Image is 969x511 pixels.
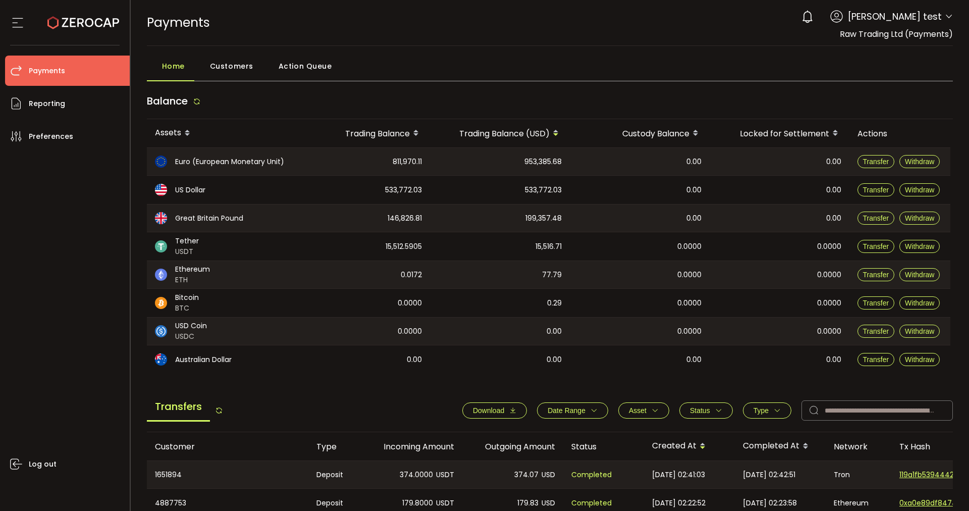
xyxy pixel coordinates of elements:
div: Completed At [735,438,826,455]
span: 0.0000 [677,297,702,309]
span: Transfer [863,299,889,307]
button: Withdraw [899,212,940,225]
span: [DATE] 02:41:03 [652,469,705,481]
span: 0.0000 [677,241,702,252]
span: Transfers [147,393,210,422]
button: Transfer [857,155,895,168]
span: USDT [436,497,454,509]
span: 0.00 [407,354,422,366]
span: 0.0000 [817,297,841,309]
span: Withdraw [905,299,934,307]
img: usd_portfolio.svg [155,184,167,196]
span: Customers [210,56,253,76]
span: 0.29 [547,297,562,309]
button: Withdraw [899,353,940,366]
span: Australian Dollar [175,354,232,365]
span: Asset [629,406,647,415]
button: Transfer [857,268,895,281]
span: Ethereum [175,264,210,275]
span: Completed [571,469,612,481]
span: 0.0000 [817,269,841,281]
span: 15,512.5905 [386,241,422,252]
div: Network [826,441,891,452]
span: Transfer [863,355,889,364]
button: Withdraw [899,325,940,338]
button: Withdraw [899,240,940,253]
span: USD Coin [175,321,207,331]
button: Withdraw [899,296,940,310]
div: Assets [147,125,303,142]
span: Withdraw [905,327,934,335]
span: 199,357.48 [525,213,562,224]
span: 179.8000 [402,497,433,509]
span: Transfer [863,214,889,222]
div: Locked for Settlement [710,125,849,142]
span: Action Queue [279,56,332,76]
button: Withdraw [899,183,940,196]
span: 374.0000 [400,469,433,481]
span: 0.00 [547,326,562,337]
button: Type [743,402,791,419]
iframe: Chat Widget [919,463,969,511]
span: 77.79 [542,269,562,281]
span: 0.00 [547,354,562,366]
span: Log out [29,457,57,472]
div: 1651894 [147,461,308,488]
div: Customer [147,441,308,452]
span: 0.0172 [401,269,422,281]
button: Withdraw [899,268,940,281]
div: Outgoing Amount [462,441,563,452]
span: Payments [147,14,210,31]
span: Withdraw [905,355,934,364]
img: gbp_portfolio.svg [155,212,167,224]
span: Download [473,406,504,415]
span: 0.0000 [817,326,841,337]
span: USD [542,497,555,509]
span: Transfer [863,327,889,335]
div: Tron [826,461,891,488]
span: [PERSON_NAME] test [848,10,942,23]
img: aud_portfolio.svg [155,353,167,366]
span: 0.0000 [817,241,841,252]
div: Trading Balance [303,125,430,142]
span: Transfer [863,271,889,279]
span: Raw Trading Ltd (Payments) [840,28,953,40]
span: Home [162,56,185,76]
span: Payments [29,64,65,78]
div: Incoming Amount [361,441,462,452]
div: Deposit [308,461,361,488]
span: Status [690,406,710,415]
span: Date Range [548,406,585,415]
button: Transfer [857,212,895,225]
button: Status [679,402,733,419]
span: Withdraw [905,158,934,166]
button: Transfer [857,240,895,253]
span: 0.00 [686,354,702,366]
img: usdc_portfolio.svg [155,325,167,337]
button: Transfer [857,183,895,196]
span: 0.00 [686,213,702,224]
span: Type [753,406,769,415]
span: 533,772.03 [525,184,562,196]
div: Created At [644,438,735,455]
span: 374.07 [514,469,539,481]
span: ETH [175,275,210,285]
span: [DATE] 02:42:51 [743,469,795,481]
div: Custody Balance [570,125,710,142]
img: usdt_portfolio.svg [155,240,167,252]
span: 0.0000 [677,269,702,281]
span: USDT [175,246,199,257]
span: Balance [147,94,188,108]
span: Preferences [29,129,73,144]
img: btc_portfolio.svg [155,297,167,309]
button: Download [462,402,527,419]
button: Asset [618,402,669,419]
img: eth_portfolio.svg [155,269,167,281]
span: 0.0000 [677,326,702,337]
span: 0.00 [686,156,702,168]
span: USDC [175,331,207,342]
span: Withdraw [905,271,934,279]
span: 0.00 [826,156,841,168]
div: Status [563,441,644,452]
button: Withdraw [899,155,940,168]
